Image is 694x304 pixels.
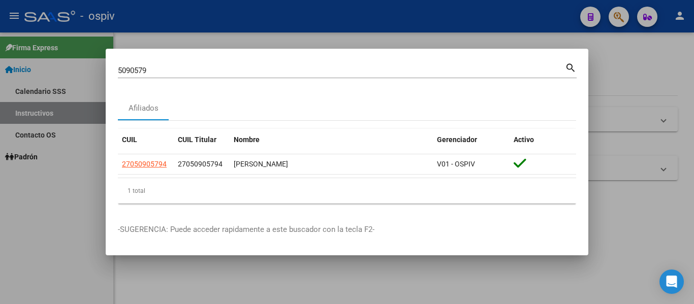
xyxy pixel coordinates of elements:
[178,136,216,144] span: CUIL Titular
[437,136,477,144] span: Gerenciador
[118,129,174,151] datatable-header-cell: CUIL
[234,136,260,144] span: Nombre
[129,103,159,114] div: Afiliados
[118,224,576,235] p: -SUGERENCIA: Puede acceder rapidamente a este buscador con la tecla F2-
[234,158,429,170] div: [PERSON_NAME]
[230,129,433,151] datatable-header-cell: Nombre
[659,269,684,294] div: Open Intercom Messenger
[565,61,577,73] mat-icon: search
[433,129,510,151] datatable-header-cell: Gerenciador
[122,160,167,168] span: 27050905794
[510,129,576,151] datatable-header-cell: Activo
[178,160,223,168] span: 27050905794
[174,129,230,151] datatable-header-cell: CUIL Titular
[437,160,475,168] span: V01 - OSPIV
[118,178,576,204] div: 1 total
[514,136,534,144] span: Activo
[122,136,137,144] span: CUIL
